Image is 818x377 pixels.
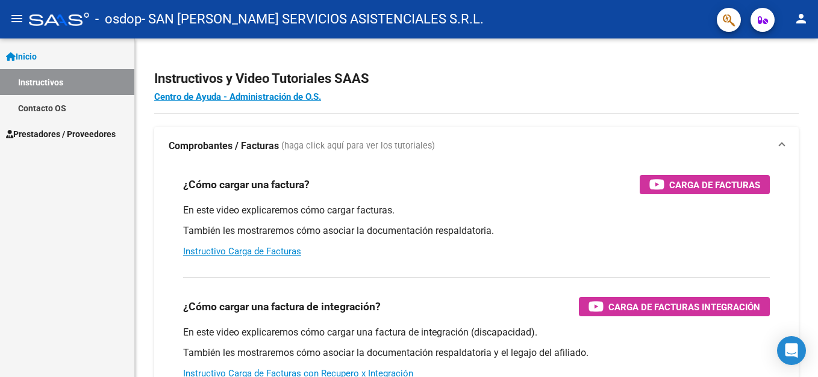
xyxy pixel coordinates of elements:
[777,336,806,365] div: Open Intercom Messenger
[142,6,484,32] span: - SAN [PERSON_NAME] SERVICIOS ASISTENCIALES S.R.L.
[183,246,301,257] a: Instructivo Carga de Facturas
[95,6,142,32] span: - osdop
[169,139,279,153] strong: Comprobantes / Facturas
[640,175,770,194] button: Carga de Facturas
[10,11,24,26] mat-icon: menu
[154,91,321,102] a: Centro de Ayuda - Administración de O.S.
[154,67,799,90] h2: Instructivos y Video Tutoriales SAAS
[6,50,37,63] span: Inicio
[154,127,799,165] mat-expansion-panel-header: Comprobantes / Facturas (haga click aquí para ver los tutoriales)
[183,176,310,193] h3: ¿Cómo cargar una factura?
[281,139,435,153] span: (haga click aquí para ver los tutoriales)
[183,224,770,238] p: También les mostraremos cómo asociar la documentación respaldatoria.
[579,297,770,316] button: Carga de Facturas Integración
[183,204,770,217] p: En este video explicaremos cómo cargar facturas.
[608,299,760,314] span: Carga de Facturas Integración
[6,127,116,141] span: Prestadores / Proveedores
[794,11,808,26] mat-icon: person
[669,177,760,192] span: Carga de Facturas
[183,326,770,339] p: En este video explicaremos cómo cargar una factura de integración (discapacidad).
[183,298,381,315] h3: ¿Cómo cargar una factura de integración?
[183,346,770,360] p: También les mostraremos cómo asociar la documentación respaldatoria y el legajo del afiliado.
